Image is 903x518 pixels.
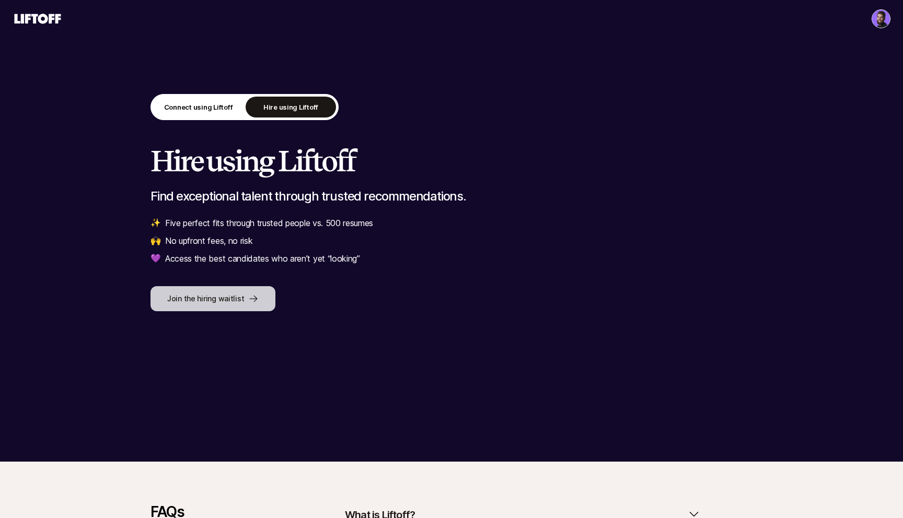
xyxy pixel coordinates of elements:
button: Tin Kadoic [872,9,890,28]
span: 🙌 [150,234,161,248]
span: 💜️ [150,252,161,265]
a: Join the hiring waitlist [150,286,752,311]
p: Hire using Liftoff [263,102,318,112]
p: No upfront fees, no risk [165,234,252,248]
span: ✨ [150,216,161,230]
button: Join the hiring waitlist [150,286,275,311]
p: Access the best candidates who aren’t yet “looking” [165,252,360,265]
h2: Hire using Liftoff [150,145,752,176]
p: Five perfect fits through trusted people vs. 500 resumes [165,216,373,230]
img: Tin Kadoic [872,10,890,28]
p: Find exceptional talent through trusted recommendations. [150,189,752,204]
p: Connect using Liftoff [164,102,233,112]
